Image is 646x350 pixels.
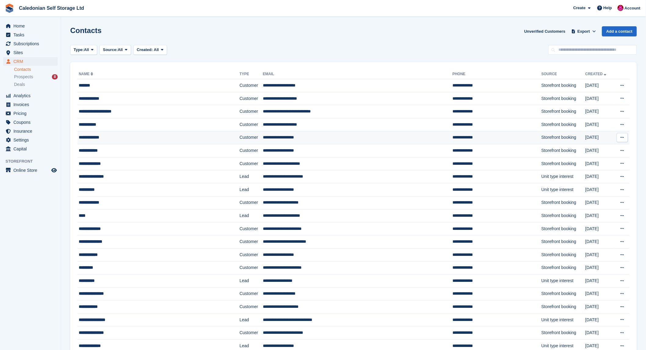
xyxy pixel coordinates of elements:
[240,92,263,105] td: Customer
[542,300,586,314] td: Storefront booking
[240,79,263,92] td: Customer
[240,261,263,274] td: Customer
[154,47,159,52] span: All
[585,326,613,340] td: [DATE]
[585,157,613,170] td: [DATE]
[14,74,58,80] a: Prospects 8
[240,235,263,249] td: Customer
[13,22,50,30] span: Home
[3,31,58,39] a: menu
[14,74,33,80] span: Prospects
[3,91,58,100] a: menu
[585,300,613,314] td: [DATE]
[585,209,613,223] td: [DATE]
[542,170,586,183] td: Unit type interest
[542,274,586,288] td: Unit type interest
[585,183,613,196] td: [DATE]
[542,144,586,157] td: Storefront booking
[240,326,263,340] td: Customer
[240,300,263,314] td: Customer
[542,261,586,274] td: Storefront booking
[263,69,452,79] th: Email
[13,166,50,175] span: Online Store
[240,287,263,300] td: Customer
[3,166,58,175] a: menu
[240,209,263,223] td: Lead
[3,100,58,109] a: menu
[240,183,263,196] td: Lead
[240,144,263,157] td: Customer
[542,196,586,209] td: Storefront booking
[118,47,123,53] span: All
[585,170,613,183] td: [DATE]
[3,22,58,30] a: menu
[13,100,50,109] span: Invoices
[240,313,263,326] td: Lead
[570,26,597,36] button: Export
[542,69,586,79] th: Source
[13,136,50,144] span: Settings
[103,47,118,53] span: Source:
[240,170,263,183] td: Lead
[3,48,58,57] a: menu
[100,45,131,55] button: Source: All
[542,326,586,340] td: Storefront booking
[585,287,613,300] td: [DATE]
[79,72,94,76] a: Name
[585,72,608,76] a: Created
[13,91,50,100] span: Analytics
[542,92,586,105] td: Storefront booking
[585,274,613,288] td: [DATE]
[240,131,263,144] td: Customer
[578,28,590,35] span: Export
[3,39,58,48] a: menu
[585,92,613,105] td: [DATE]
[3,136,58,144] a: menu
[13,109,50,118] span: Pricing
[14,67,58,72] a: Contacts
[618,5,624,11] img: Donald Mathieson
[240,69,263,79] th: Type
[3,145,58,153] a: menu
[16,3,86,13] a: Caledonian Self Storage Ltd
[3,57,58,66] a: menu
[240,274,263,288] td: Lead
[585,222,613,235] td: [DATE]
[5,158,61,164] span: Storefront
[13,57,50,66] span: CRM
[585,248,613,261] td: [DATE]
[13,39,50,48] span: Subscriptions
[585,313,613,326] td: [DATE]
[52,74,58,79] div: 8
[70,45,97,55] button: Type: All
[5,4,14,13] img: stora-icon-8386f47178a22dfd0bd8f6a31ec36ba5ce8667c1dd55bd0f319d3a0aa187defe.svg
[585,261,613,274] td: [DATE]
[240,222,263,235] td: Customer
[3,118,58,127] a: menu
[542,105,586,118] td: Storefront booking
[542,118,586,131] td: Storefront booking
[3,127,58,135] a: menu
[585,131,613,144] td: [DATE]
[240,118,263,131] td: Customer
[585,235,613,249] td: [DATE]
[13,127,50,135] span: Insurance
[625,5,641,11] span: Account
[602,26,637,36] a: Add a contact
[70,26,102,35] h1: Contacts
[573,5,586,11] span: Create
[522,26,568,36] a: Unverified Customers
[542,209,586,223] td: Storefront booking
[137,47,153,52] span: Created:
[13,31,50,39] span: Tasks
[240,105,263,118] td: Customer
[74,47,84,53] span: Type:
[13,48,50,57] span: Sites
[585,79,613,92] td: [DATE]
[542,287,586,300] td: Storefront booking
[240,157,263,170] td: Customer
[542,131,586,144] td: Storefront booking
[452,69,541,79] th: Phone
[604,5,612,11] span: Help
[585,196,613,209] td: [DATE]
